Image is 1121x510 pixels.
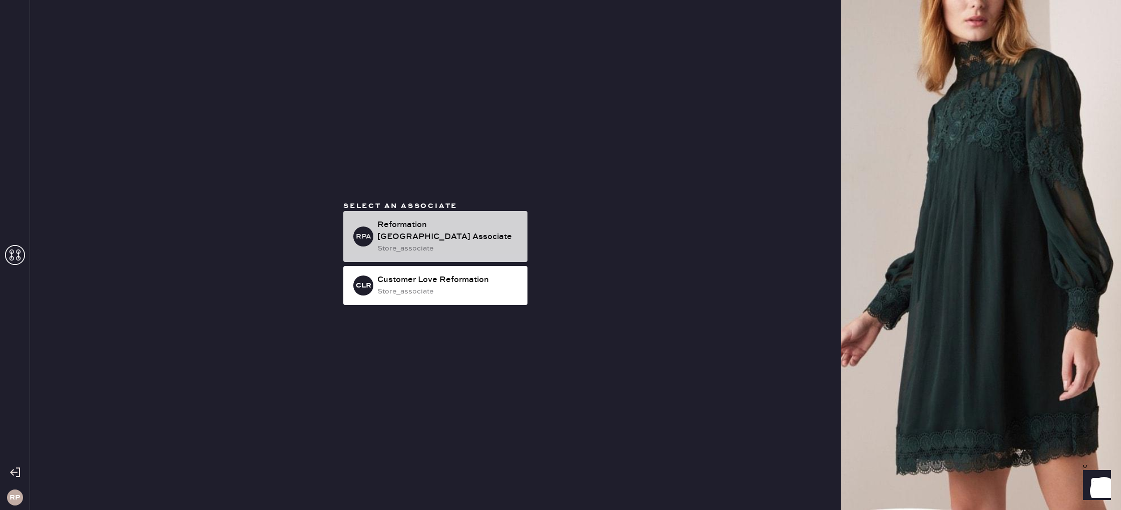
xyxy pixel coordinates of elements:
div: Reformation [GEOGRAPHIC_DATA] Associate [377,219,519,243]
h3: RP [10,494,20,501]
span: Select an associate [343,201,457,210]
h3: RPA [356,233,371,240]
h3: CLR [356,282,371,289]
div: Customer Love Reformation [377,274,519,286]
iframe: Front Chat [1073,465,1116,508]
div: store_associate [377,286,519,297]
div: store_associate [377,243,519,254]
